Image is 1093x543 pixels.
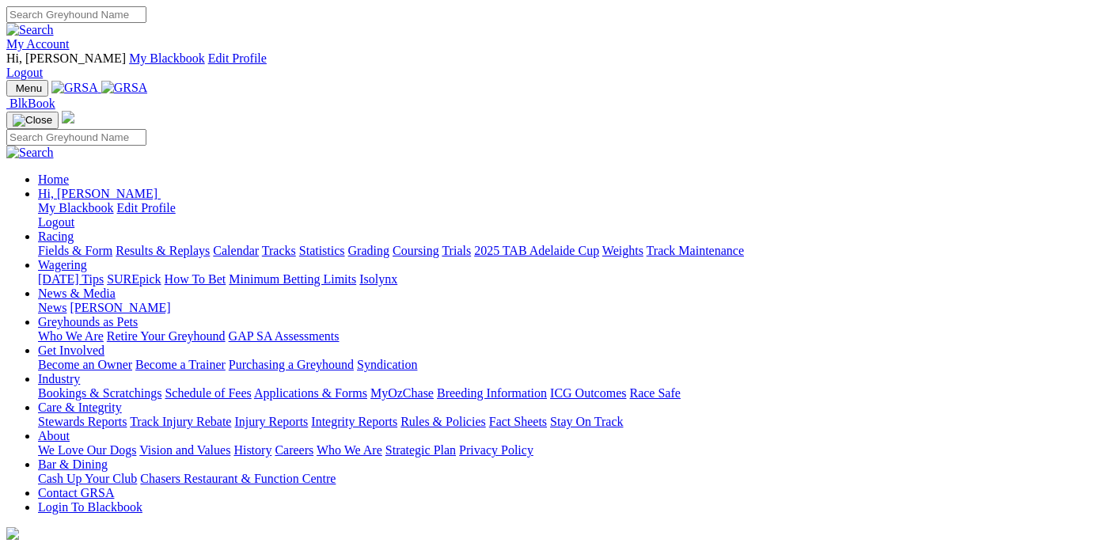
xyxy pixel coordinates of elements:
a: Integrity Reports [311,415,397,428]
img: GRSA [101,81,148,95]
a: Results & Replays [116,244,210,257]
a: Chasers Restaurant & Function Centre [140,472,336,485]
img: Search [6,146,54,160]
a: Weights [602,244,643,257]
a: Racing [38,230,74,243]
a: Statistics [299,244,345,257]
a: Industry [38,372,80,385]
img: GRSA [51,81,98,95]
span: Hi, [PERSON_NAME] [38,187,157,200]
a: Fields & Form [38,244,112,257]
img: logo-grsa-white.png [6,527,19,540]
div: Wagering [38,272,1087,287]
a: Track Injury Rebate [130,415,231,428]
a: Schedule of Fees [165,386,251,400]
a: Injury Reports [234,415,308,428]
a: Purchasing a Greyhound [229,358,354,371]
a: Who We Are [38,329,104,343]
a: Race Safe [629,386,680,400]
a: Rules & Policies [400,415,486,428]
a: Isolynx [359,272,397,286]
a: Become a Trainer [135,358,226,371]
a: 2025 TAB Adelaide Cup [474,244,599,257]
a: Strategic Plan [385,443,456,457]
div: Hi, [PERSON_NAME] [38,201,1087,230]
div: Care & Integrity [38,415,1087,429]
div: My Account [6,51,1087,80]
a: Logout [6,66,43,79]
a: [DATE] Tips [38,272,104,286]
a: Who We Are [317,443,382,457]
a: Coursing [393,244,439,257]
a: Contact GRSA [38,486,114,499]
button: Toggle navigation [6,112,59,129]
a: GAP SA Assessments [229,329,340,343]
a: Cash Up Your Club [38,472,137,485]
a: Login To Blackbook [38,500,142,514]
a: Grading [348,244,389,257]
a: Bookings & Scratchings [38,386,161,400]
a: ICG Outcomes [550,386,626,400]
input: Search [6,129,146,146]
div: News & Media [38,301,1087,315]
a: History [233,443,271,457]
a: Stewards Reports [38,415,127,428]
a: Trials [442,244,471,257]
a: Vision and Values [139,443,230,457]
span: Hi, [PERSON_NAME] [6,51,126,65]
a: Get Involved [38,344,104,357]
a: My Blackbook [129,51,205,65]
div: Industry [38,386,1087,401]
a: About [38,429,70,442]
a: Home [38,173,69,186]
a: Greyhounds as Pets [38,315,138,328]
a: Breeding Information [437,386,547,400]
a: [PERSON_NAME] [70,301,170,314]
a: We Love Our Dogs [38,443,136,457]
div: Racing [38,244,1087,258]
img: Search [6,23,54,37]
a: Edit Profile [117,201,176,215]
a: Logout [38,215,74,229]
a: Minimum Betting Limits [229,272,356,286]
a: Careers [275,443,313,457]
input: Search [6,6,146,23]
div: Get Involved [38,358,1087,372]
button: Toggle navigation [6,80,48,97]
a: SUREpick [107,272,161,286]
a: MyOzChase [370,386,434,400]
a: Syndication [357,358,417,371]
a: My Blackbook [38,201,114,215]
span: BlkBook [9,97,55,110]
div: Bar & Dining [38,472,1087,486]
span: Menu [16,82,42,94]
a: Tracks [262,244,296,257]
a: My Account [6,37,70,51]
a: How To Bet [165,272,226,286]
a: BlkBook [6,97,55,110]
a: Hi, [PERSON_NAME] [38,187,161,200]
div: About [38,443,1087,458]
a: News & Media [38,287,116,300]
a: Edit Profile [208,51,267,65]
a: Retire Your Greyhound [107,329,226,343]
img: Close [13,114,52,127]
a: Track Maintenance [647,244,744,257]
a: Privacy Policy [459,443,533,457]
a: Bar & Dining [38,458,108,471]
a: Applications & Forms [254,386,367,400]
a: Become an Owner [38,358,132,371]
a: News [38,301,66,314]
a: Calendar [213,244,259,257]
img: logo-grsa-white.png [62,111,74,123]
a: Fact Sheets [489,415,547,428]
a: Stay On Track [550,415,623,428]
div: Greyhounds as Pets [38,329,1087,344]
a: Wagering [38,258,87,271]
a: Care & Integrity [38,401,122,414]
